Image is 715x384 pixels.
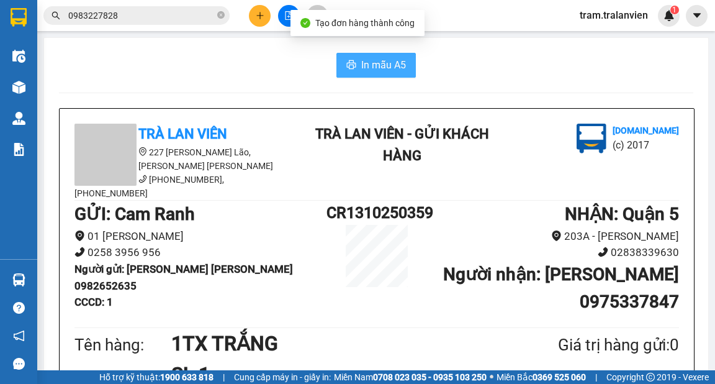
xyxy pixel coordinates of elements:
span: | [223,370,225,384]
b: Trà Lan Viên - Gửi khách hàng [76,18,123,141]
img: warehouse-icon [12,50,25,63]
sup: 1 [670,6,679,14]
span: printer [346,60,356,71]
b: CCCD : 1 [74,296,113,308]
button: aim [307,5,328,27]
img: logo.jpg [135,16,164,45]
span: ⚪️ [490,375,493,380]
span: notification [13,330,25,342]
img: warehouse-icon [12,112,25,125]
li: 01 [PERSON_NAME] [74,228,326,245]
li: 02838339630 [427,244,679,261]
span: Miền Bắc [497,370,586,384]
b: [DOMAIN_NAME] [613,126,679,135]
span: message [13,358,25,370]
b: GỬI : Cam Ranh [74,204,195,224]
b: NHẬN : Quận 5 [565,204,679,224]
h1: 1TX TRẮNG [171,328,498,359]
button: caret-down [686,5,708,27]
span: close-circle [217,10,225,22]
strong: 0369 525 060 [533,372,586,382]
span: check-circle [300,18,310,28]
h1: CR1310250359 [326,201,427,225]
li: 227 [PERSON_NAME] Lão, [PERSON_NAME] [PERSON_NAME] [74,145,298,173]
span: phone [138,175,147,183]
li: 203A - [PERSON_NAME] [427,228,679,245]
b: Người gửi : [PERSON_NAME] [PERSON_NAME] 0982652635 [74,263,293,292]
b: Người nhận : [PERSON_NAME] 0975337847 [443,264,679,312]
b: [DOMAIN_NAME] [104,47,171,57]
li: (c) 2017 [104,59,171,75]
li: (c) 2017 [613,137,679,153]
span: environment [74,231,85,241]
span: close-circle [217,11,225,19]
span: Cung cấp máy in - giấy in: [234,370,331,384]
input: Tìm tên, số ĐT hoặc mã đơn [68,9,215,22]
span: In mẫu A5 [361,57,406,73]
span: 1 [672,6,677,14]
img: logo-vxr [11,8,27,27]
img: warehouse-icon [12,81,25,94]
div: Tên hàng: [74,332,171,358]
span: Hỗ trợ kỹ thuật: [99,370,214,384]
span: Miền Nam [334,370,487,384]
img: solution-icon [12,143,25,156]
span: | [595,370,597,384]
span: file-add [284,11,293,20]
b: Trà Lan Viên - Gửi khách hàng [315,126,489,163]
li: [PHONE_NUMBER], [PHONE_NUMBER] [74,173,298,200]
img: icon-new-feature [663,10,675,21]
span: Tạo đơn hàng thành công [315,18,415,28]
span: caret-down [691,10,703,21]
span: phone [74,247,85,257]
button: printerIn mẫu A5 [336,53,416,78]
div: Giá trị hàng gửi: 0 [498,332,679,358]
span: search [52,11,60,20]
span: plus [256,11,264,20]
b: Trà Lan Viên [138,126,227,142]
span: copyright [646,373,655,382]
span: tram.tralanvien [570,7,658,23]
span: environment [138,147,147,156]
button: plus [249,5,271,27]
span: phone [598,247,608,257]
img: warehouse-icon [12,273,25,286]
li: 0258 3956 956 [74,244,326,261]
span: question-circle [13,302,25,314]
b: Trà Lan Viên [16,80,45,139]
button: file-add [278,5,300,27]
strong: 1900 633 818 [160,372,214,382]
span: environment [551,231,562,241]
img: logo.jpg [577,124,606,153]
strong: 0708 023 035 - 0935 103 250 [373,372,487,382]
